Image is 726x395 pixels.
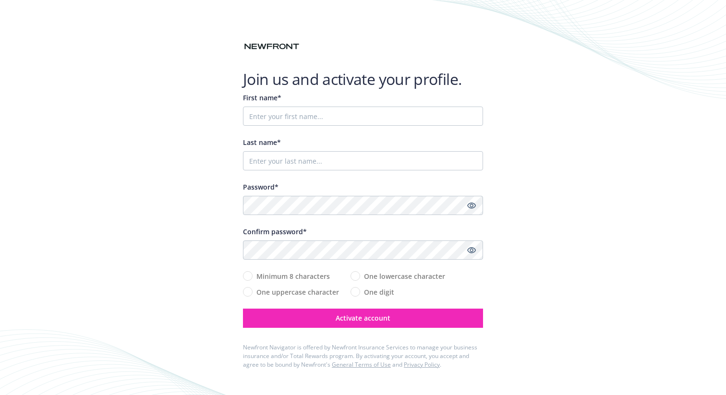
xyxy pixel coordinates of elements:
[243,240,483,260] input: Confirm your unique password...
[404,360,440,369] a: Privacy Policy
[336,313,390,323] span: Activate account
[364,271,445,281] span: One lowercase character
[243,93,281,102] span: First name*
[243,70,483,89] h1: Join us and activate your profile.
[256,271,330,281] span: Minimum 8 characters
[243,309,483,328] button: Activate account
[466,244,477,256] a: Show password
[243,227,307,236] span: Confirm password*
[243,151,483,170] input: Enter your last name...
[243,107,483,126] input: Enter your first name...
[243,182,278,192] span: Password*
[243,196,483,215] input: Enter a unique password...
[332,360,391,369] a: General Terms of Use
[243,41,301,52] img: Newfront logo
[243,343,483,369] div: Newfront Navigator is offered by Newfront Insurance Services to manage your business insurance an...
[243,138,281,147] span: Last name*
[466,200,477,211] a: Show password
[256,287,339,297] span: One uppercase character
[364,287,394,297] span: One digit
